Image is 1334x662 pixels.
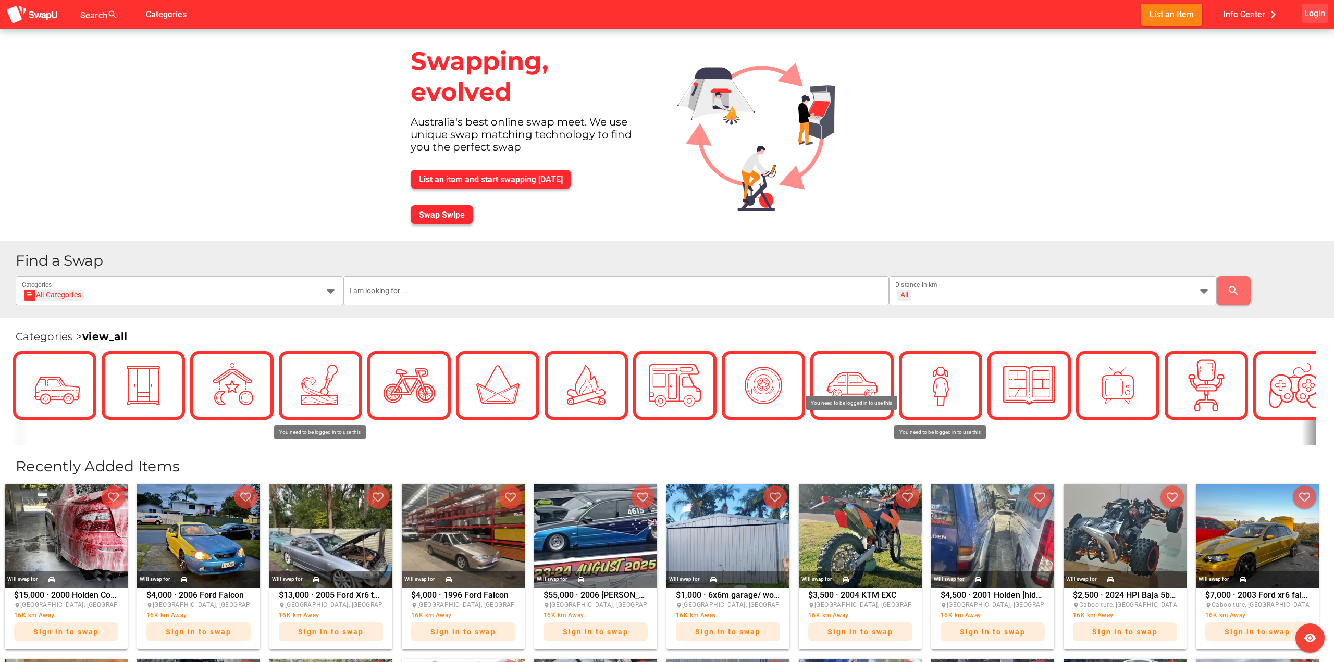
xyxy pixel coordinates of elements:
span: 16K km Away [14,611,54,619]
span: Sign in to swap [33,628,99,636]
h1: Find a Swap [16,253,1326,268]
img: nicholas.robertson%2Bfacebook%40swapu.com.au%2F1255180966265839%2F1255180966265839-photo-0.jpg [1196,484,1319,588]
div: $4,500 · 2001 Holden [hidden information]74990 [941,591,1045,646]
span: Recently Added Items [16,457,180,475]
img: nicholas.robertson%2Bfacebook%40swapu.com.au%2F2000245200748295%2F2000245200748295-photo-0.jpg [931,484,1054,588]
div: $3,500 · 2004 KTM EXC [808,591,912,646]
span: [GEOGRAPHIC_DATA], [GEOGRAPHIC_DATA] [947,601,1077,608]
button: List an item and start swapping [DATE] [411,170,571,189]
div: All Categories [27,290,81,301]
i: place [941,602,947,608]
span: [GEOGRAPHIC_DATA], [GEOGRAPHIC_DATA] [550,601,680,608]
span: Login [1304,6,1325,20]
div: Will swap for [801,573,832,585]
a: Will swap for$4,500 · 2001 Holden [hidden information]74990[GEOGRAPHIC_DATA], [GEOGRAPHIC_DATA]16... [929,484,1057,649]
a: Will swap for$1,000 · 6x6m garage/ woodworking Shed[GEOGRAPHIC_DATA], [GEOGRAPHIC_DATA]16K km Awa... [664,484,792,649]
a: Will swap for$15,000 · 2000 Holden Commodore[GEOGRAPHIC_DATA], [GEOGRAPHIC_DATA]16K km AwaySign i... [2,484,130,649]
span: [GEOGRAPHIC_DATA], [GEOGRAPHIC_DATA] [285,601,415,608]
span: 16K km Away [544,611,584,619]
i: place [14,602,20,608]
span: 16K km Away [941,611,981,619]
span: Swap Swipe [419,210,465,220]
button: Login [1302,4,1328,23]
button: Info Center [1215,4,1289,25]
span: [GEOGRAPHIC_DATA], [GEOGRAPHIC_DATA] [682,601,812,608]
input: I am looking for ... [350,276,883,305]
div: Will swap for [1199,573,1229,585]
div: Will swap for [404,573,435,585]
span: Info Center [1223,6,1281,23]
img: nicholas.robertson%2Bfacebook%40swapu.com.au%2F732691372864459%2F732691372864459-photo-0.jpg [534,484,657,588]
i: chevron_right [1265,7,1281,22]
div: $55,000 · 2006 [PERSON_NAME] [544,591,648,646]
a: view_all [82,330,127,343]
a: Will swap for$7,000 · 2003 Ford xr6 falconCaboolture, [GEOGRAPHIC_DATA]16K km AwaySign in to swap [1193,484,1321,649]
span: Sign in to swap [695,628,761,636]
img: nicholas.robertson%2Bfacebook%40swapu.com.au%2F1455086492957237%2F1455086492957237-photo-0.jpg [269,484,392,588]
span: 16K km Away [676,611,716,619]
span: Sign in to swap [563,628,628,636]
i: search [1227,284,1240,297]
div: Will swap for [934,573,965,585]
span: 16K km Away [1073,611,1113,619]
a: Will swap for$4,000 · 1996 Ford Falcon[GEOGRAPHIC_DATA], [GEOGRAPHIC_DATA]16K km AwaySign in to swap [399,484,527,649]
div: $7,000 · 2003 Ford xr6 falcon [1205,591,1310,646]
span: 16K km Away [146,611,187,619]
div: Australia's best online swap meet. We use unique swap matching technology to find you the perfect... [402,116,661,161]
img: nicholas.robertson%2Bfacebook%40swapu.com.au%2F765820276208014%2F765820276208014-photo-0.jpg [402,484,525,588]
div: $4,000 · 1996 Ford Falcon [411,591,515,646]
span: Sign in to swap [827,628,893,636]
span: 16K km Away [279,611,319,619]
span: List an item and start swapping [DATE] [419,174,563,184]
i: place [808,602,814,608]
img: nicholas.robertson%2Bfacebook%40swapu.com.au%2F2849838051875133%2F2849838051875133-photo-0.jpg [5,484,128,588]
a: Will swap for$55,000 · 2006 [PERSON_NAME][GEOGRAPHIC_DATA], [GEOGRAPHIC_DATA]16K km AwaySign in t... [532,484,660,649]
span: 16K km Away [808,611,848,619]
a: Categories [138,9,195,19]
button: Categories [138,4,195,25]
i: false [130,8,143,21]
span: [GEOGRAPHIC_DATA], [GEOGRAPHIC_DATA] [153,601,282,608]
i: visibility [1304,632,1316,644]
div: All [900,290,908,299]
span: [GEOGRAPHIC_DATA], [GEOGRAPHIC_DATA] [20,601,150,608]
i: place [544,602,550,608]
span: Caboolture, [GEOGRAPHIC_DATA] [1212,601,1312,608]
div: $15,000 · 2000 Holden Commodore [14,591,118,646]
i: place [411,602,417,608]
button: Swap Swipe [411,205,473,224]
i: place [1073,602,1079,608]
span: [GEOGRAPHIC_DATA], [GEOGRAPHIC_DATA] [417,601,547,608]
i: place [676,602,682,608]
span: [GEOGRAPHIC_DATA], [GEOGRAPHIC_DATA] [814,601,944,608]
span: Caboolture, [GEOGRAPHIC_DATA] [1079,601,1179,608]
div: Will swap for [537,573,567,585]
div: Swapping, evolved [402,38,661,116]
span: 16K km Away [411,611,451,619]
img: Graphic.svg [669,29,860,223]
div: $2,500 · 2024 HPI Baja 5b SS Racing UPGRADED [1073,591,1177,646]
span: 16K km Away [1205,611,1245,619]
span: Sign in to swap [1225,628,1290,636]
div: Will swap for [7,573,38,585]
a: Will swap for$3,500 · 2004 KTM EXC[GEOGRAPHIC_DATA], [GEOGRAPHIC_DATA]16K km AwaySign in to swap [796,484,924,649]
img: nicholas.robertson%2Bfacebook%40swapu.com.au%2F2001778673930699%2F2001778673930699-photo-0.jpg [799,484,922,588]
span: Sign in to swap [430,628,496,636]
span: Sign in to swap [166,628,231,636]
img: nicholas.robertson%2Bfacebook%40swapu.com.au%2F1787904998819495%2F1787904998819495-photo-0.jpg [137,484,260,588]
span: Categories > [16,330,127,343]
div: $1,000 · 6x6m garage/ woodworking Shed [676,591,780,646]
div: $13,000 · 2005 Ford Xr6 turbo [279,591,383,646]
span: Categories [146,6,187,23]
span: List an Item [1150,7,1194,21]
img: aSD8y5uGLpzPJLYTcYcjNu3laj1c05W5KWf0Ds+Za8uybjssssuu+yyyy677LKX2n+PWMSDJ9a87AAAAABJRU5ErkJggg== [6,5,58,24]
a: Will swap for$2,500 · 2024 HPI Baja 5b SS Racing UPGRADEDCaboolture, [GEOGRAPHIC_DATA]16K km Away... [1061,484,1189,649]
span: Sign in to swap [1092,628,1158,636]
div: Will swap for [1066,573,1097,585]
i: place [1205,602,1212,608]
img: nicholas.robertson%2Bfacebook%40swapu.com.au%2F1880851952531008%2F1880851952531008-photo-0.jpg [1064,484,1187,588]
div: Will swap for [669,573,700,585]
div: Will swap for [140,573,170,585]
a: Will swap for$4,000 · 2006 Ford Falcon[GEOGRAPHIC_DATA], [GEOGRAPHIC_DATA]16K km AwaySign in to swap [134,484,263,649]
span: Sign in to swap [960,628,1026,636]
